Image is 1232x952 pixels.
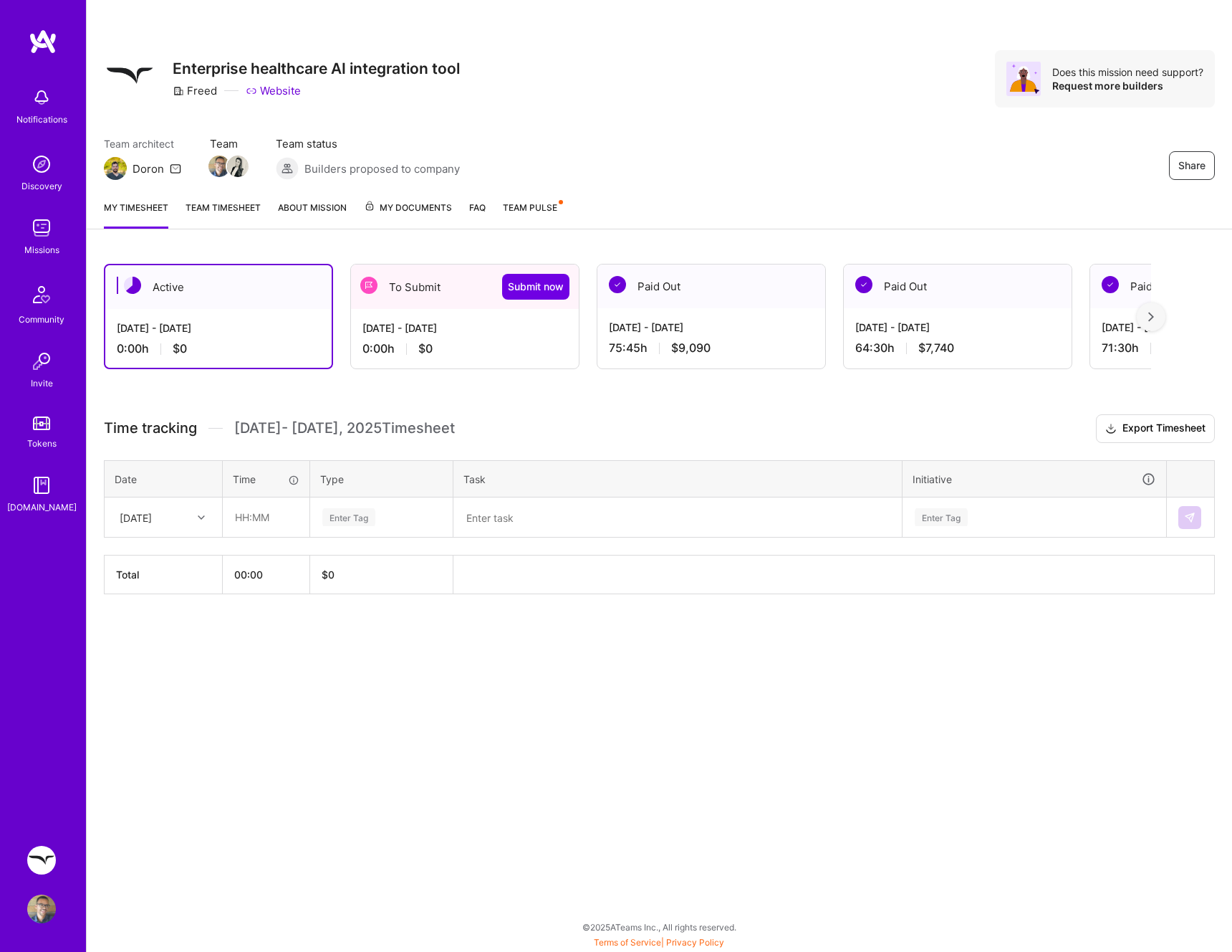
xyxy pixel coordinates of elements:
[16,112,67,127] div: Notifications
[173,341,187,356] span: $0
[322,506,375,528] div: Enter Tag
[503,202,557,213] span: Team Pulse
[1006,62,1041,96] img: Avatar
[104,419,197,437] span: Time tracking
[310,460,453,498] th: Type
[671,341,711,356] span: $9,090
[360,277,377,294] img: To Submit
[104,157,127,180] img: Team Architect
[609,341,814,356] div: 75:45 h
[29,29,57,54] img: logo
[609,320,814,335] div: [DATE] - [DATE]
[666,937,724,948] a: Privacy Policy
[186,200,261,229] a: Team timesheet
[86,909,1232,945] div: © 2025 ATeams Inc., All rights reserved.
[198,514,205,521] i: icon Chevron
[364,200,452,229] a: My Documents
[503,200,562,229] a: Team Pulse
[27,83,56,112] img: bell
[124,277,141,294] img: Active
[1148,312,1154,322] img: right
[322,568,335,581] span: $ 0
[105,556,223,594] th: Total
[246,83,301,98] a: Website
[362,320,567,335] div: [DATE] - [DATE]
[351,265,579,309] div: To Submit
[915,506,968,528] div: Enter Tag
[364,200,452,216] span: My Documents
[227,156,249,177] img: Team Member Avatar
[24,895,59,923] a: User Avatar
[453,460,903,498] th: Task
[362,341,567,356] div: 0:00 h
[855,341,1060,356] div: 64:30 h
[918,341,954,356] span: $7,740
[1105,422,1117,437] i: icon Download
[24,277,59,312] img: Community
[24,846,59,875] a: Freed: Enterprise healthcare AI integration tool
[24,242,59,257] div: Missions
[105,460,223,498] th: Date
[210,154,228,178] a: Team Member Avatar
[508,280,564,294] span: Submit now
[31,376,53,391] div: Invite
[234,419,455,437] span: [DATE] - [DATE] , 2025 Timesheet
[913,471,1156,487] div: Initiative
[1178,158,1205,173] span: Share
[855,320,1060,335] div: [DATE] - [DATE]
[170,163,181,174] i: icon Mail
[27,471,56,500] img: guide book
[19,312,64,327] div: Community
[120,510,152,525] div: [DATE]
[609,276,626,293] img: Paid Out
[594,937,661,948] a: Terms of Service
[173,83,217,98] div: Freed
[304,161,460,176] span: Builders proposed to company
[1052,79,1203,92] div: Request more builders
[104,50,155,102] img: Company Logo
[278,200,347,229] a: About Mission
[133,161,164,176] div: Doron
[223,498,309,536] input: HH:MM
[233,472,299,487] div: Time
[33,416,50,430] img: tokens
[223,556,310,594] th: 00:00
[104,136,181,151] span: Team architect
[27,150,56,178] img: discovery
[105,265,332,309] div: Active
[21,178,62,194] div: Discovery
[27,895,56,923] img: User Avatar
[210,136,247,151] span: Team
[27,846,56,875] img: Freed: Enterprise healthcare AI integration tool
[276,136,460,151] span: Team status
[7,500,77,515] div: [DOMAIN_NAME]
[1096,414,1215,443] button: Export Timesheet
[844,265,1072,308] div: Paid Out
[469,200,486,229] a: FAQ
[117,341,320,356] div: 0:00 h
[228,154,247,178] a: Team Member Avatar
[855,276,872,293] img: Paid Out
[27,214,56,242] img: teamwork
[1169,151,1215,180] button: Share
[208,156,230,177] img: Team Member Avatar
[594,937,724,948] span: |
[276,157,299,180] img: Builders proposed to company
[27,347,56,376] img: Invite
[1052,65,1203,79] div: Does this mission need support?
[173,59,460,77] h3: Enterprise healthcare AI integration tool
[1184,512,1195,523] img: Submit
[117,320,320,335] div: [DATE] - [DATE]
[418,341,433,356] span: $0
[104,200,168,229] a: My timesheet
[502,274,569,300] button: Submit now
[173,85,184,97] i: icon CompanyGray
[27,436,57,451] div: Tokens
[1102,276,1119,293] img: Paid Out
[597,265,825,308] div: Paid Out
